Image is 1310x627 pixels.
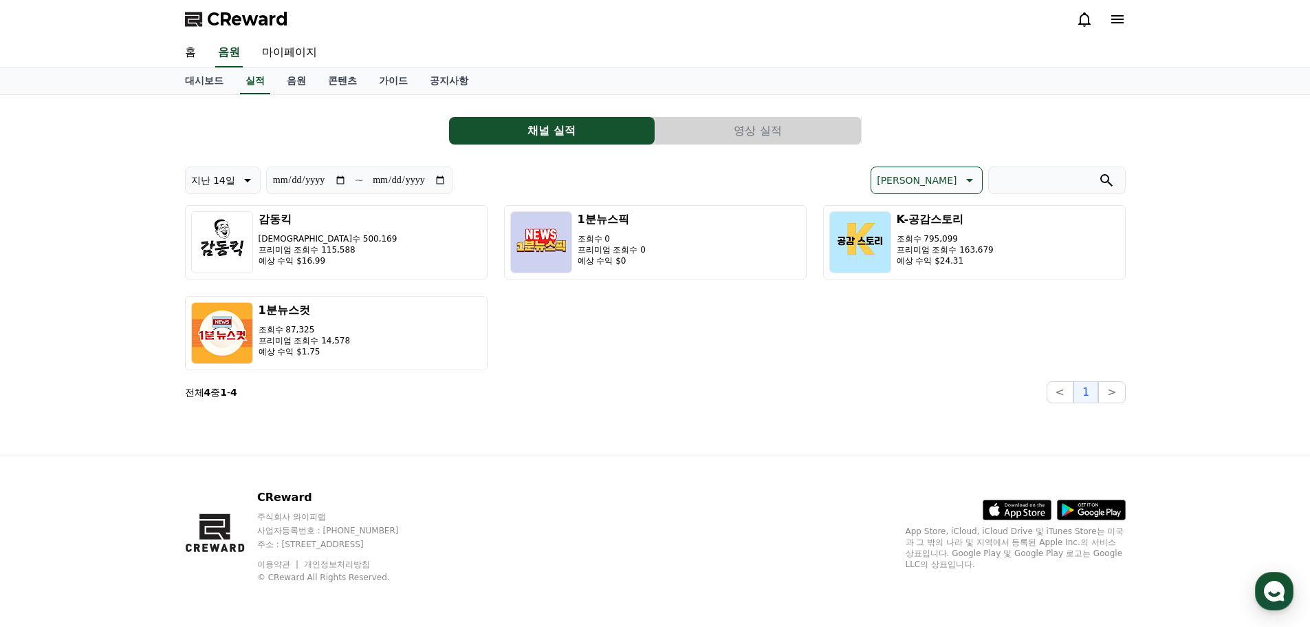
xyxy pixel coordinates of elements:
img: 감동킥 [191,211,253,273]
button: K-공감스토리 조회수 795,099 프리미엄 조회수 163,679 예상 수익 $24.31 [823,205,1126,279]
p: 사업자등록번호 : [PHONE_NUMBER] [257,525,425,536]
p: 프리미엄 조회수 163,679 [897,244,994,255]
button: 1분뉴스컷 조회수 87,325 프리미엄 조회수 14,578 예상 수익 $1.75 [185,296,488,370]
p: 예상 수익 $0 [578,255,646,266]
p: App Store, iCloud, iCloud Drive 및 iTunes Store는 미국과 그 밖의 나라 및 지역에서 등록된 Apple Inc.의 서비스 상표입니다. Goo... [906,526,1126,570]
button: 감동킥 [DEMOGRAPHIC_DATA]수 500,169 프리미엄 조회수 115,588 예상 수익 $16.99 [185,205,488,279]
img: 1분뉴스컷 [191,302,253,364]
h3: K-공감스토리 [897,211,994,228]
a: 영상 실적 [655,117,862,145]
button: 영상 실적 [655,117,861,145]
h3: 1분뉴스컷 [259,302,351,319]
a: 대시보드 [174,68,234,94]
button: 1 [1073,381,1098,403]
p: 주식회사 와이피랩 [257,511,425,522]
strong: 1 [220,387,227,398]
a: 마이페이지 [251,39,328,67]
p: [DEMOGRAPHIC_DATA]수 500,169 [259,233,397,244]
a: 이용약관 [257,560,301,569]
button: 1분뉴스픽 조회수 0 프리미엄 조회수 0 예상 수익 $0 [504,205,807,279]
a: 실적 [240,68,270,94]
button: > [1098,381,1125,403]
p: 예상 수익 $1.75 [259,346,351,357]
p: 전체 중 - [185,385,237,399]
a: 콘텐츠 [317,68,368,94]
p: 프리미엄 조회수 14,578 [259,335,351,346]
a: 개인정보처리방침 [304,560,370,569]
a: 홈 [174,39,207,67]
a: 음원 [276,68,317,94]
p: 지난 14일 [191,171,235,190]
h3: 1분뉴스픽 [578,211,646,228]
a: 공지사항 [419,68,479,94]
p: 프리미엄 조회수 0 [578,244,646,255]
p: 프리미엄 조회수 115,588 [259,244,397,255]
p: 조회수 0 [578,233,646,244]
a: 가이드 [368,68,419,94]
p: 주소 : [STREET_ADDRESS] [257,539,425,550]
p: 예상 수익 $16.99 [259,255,397,266]
p: ~ [355,172,364,189]
img: 1분뉴스픽 [510,211,572,273]
p: 조회수 87,325 [259,324,351,335]
p: © CReward All Rights Reserved. [257,572,425,583]
strong: 4 [230,387,237,398]
p: 예상 수익 $24.31 [897,255,994,266]
p: [PERSON_NAME] [877,171,957,190]
a: CReward [185,8,288,30]
button: < [1047,381,1073,403]
p: 조회수 795,099 [897,233,994,244]
img: K-공감스토리 [829,211,891,273]
span: CReward [207,8,288,30]
a: 음원 [215,39,243,67]
button: [PERSON_NAME] [871,167,982,194]
p: CReward [257,489,425,506]
strong: 4 [204,387,211,398]
button: 채널 실적 [449,117,655,145]
button: 지난 14일 [185,167,261,194]
h3: 감동킥 [259,211,397,228]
